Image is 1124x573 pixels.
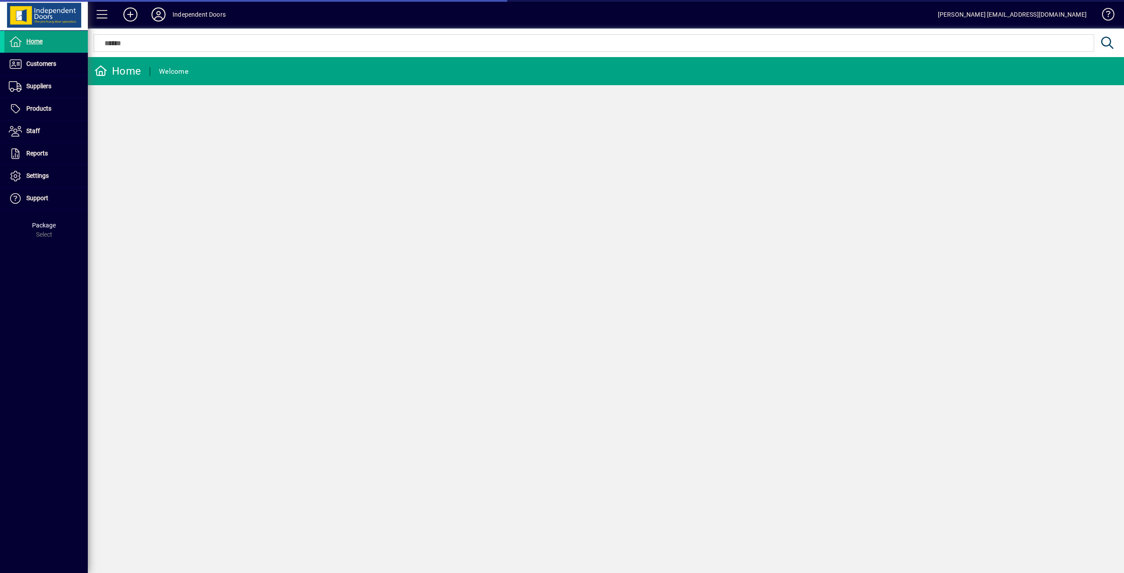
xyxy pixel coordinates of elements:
[4,76,88,97] a: Suppliers
[116,7,144,22] button: Add
[938,7,1087,22] div: [PERSON_NAME] [EMAIL_ADDRESS][DOMAIN_NAME]
[4,120,88,142] a: Staff
[26,83,51,90] span: Suppliers
[26,172,49,179] span: Settings
[144,7,173,22] button: Profile
[4,165,88,187] a: Settings
[94,64,141,78] div: Home
[26,105,51,112] span: Products
[173,7,226,22] div: Independent Doors
[4,98,88,120] a: Products
[26,60,56,67] span: Customers
[4,53,88,75] a: Customers
[26,38,43,45] span: Home
[26,127,40,134] span: Staff
[32,222,56,229] span: Package
[1095,2,1113,30] a: Knowledge Base
[26,150,48,157] span: Reports
[26,195,48,202] span: Support
[4,187,88,209] a: Support
[159,65,188,79] div: Welcome
[4,143,88,165] a: Reports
